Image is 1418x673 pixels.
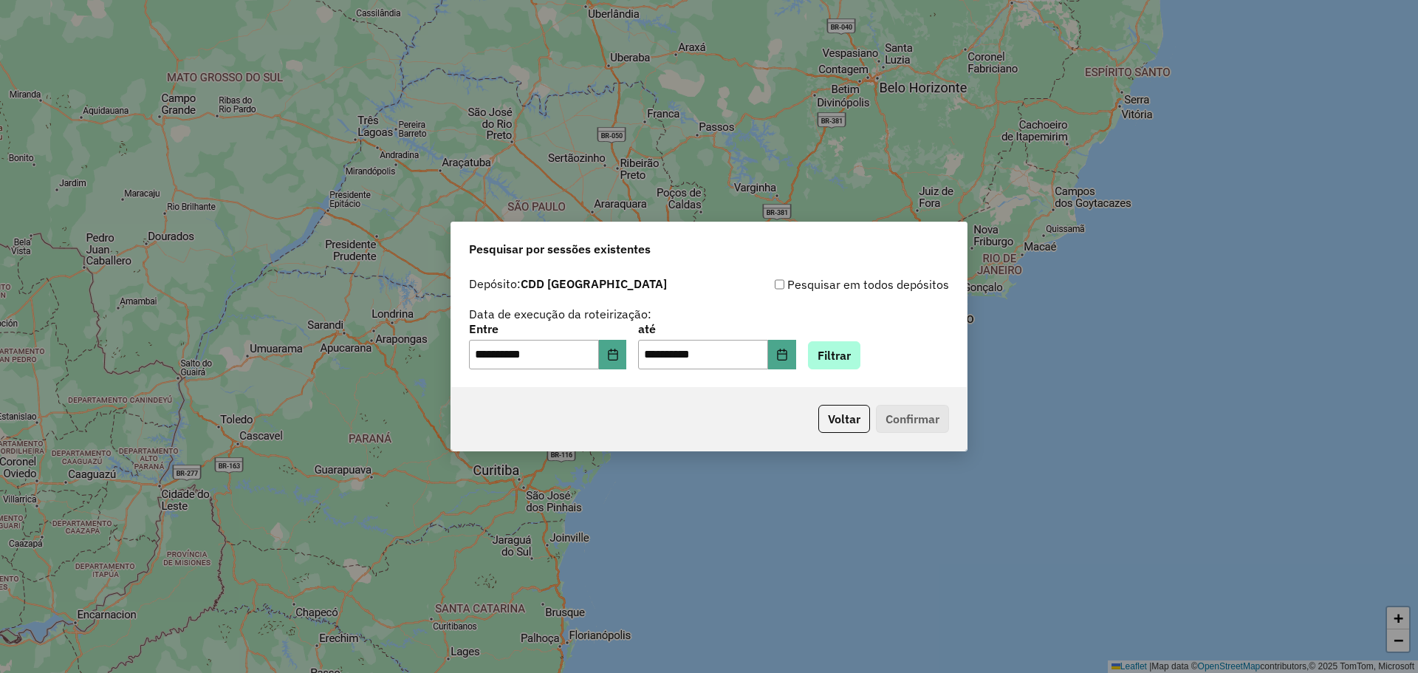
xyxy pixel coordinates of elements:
label: até [638,320,795,338]
button: Choose Date [599,340,627,369]
label: Depósito: [469,275,667,293]
label: Entre [469,320,626,338]
span: Pesquisar por sessões existentes [469,240,651,258]
button: Filtrar [808,341,860,369]
button: Voltar [818,405,870,433]
strong: CDD [GEOGRAPHIC_DATA] [521,276,667,291]
button: Choose Date [768,340,796,369]
label: Data de execução da roteirização: [469,305,651,323]
div: Pesquisar em todos depósitos [709,276,949,293]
